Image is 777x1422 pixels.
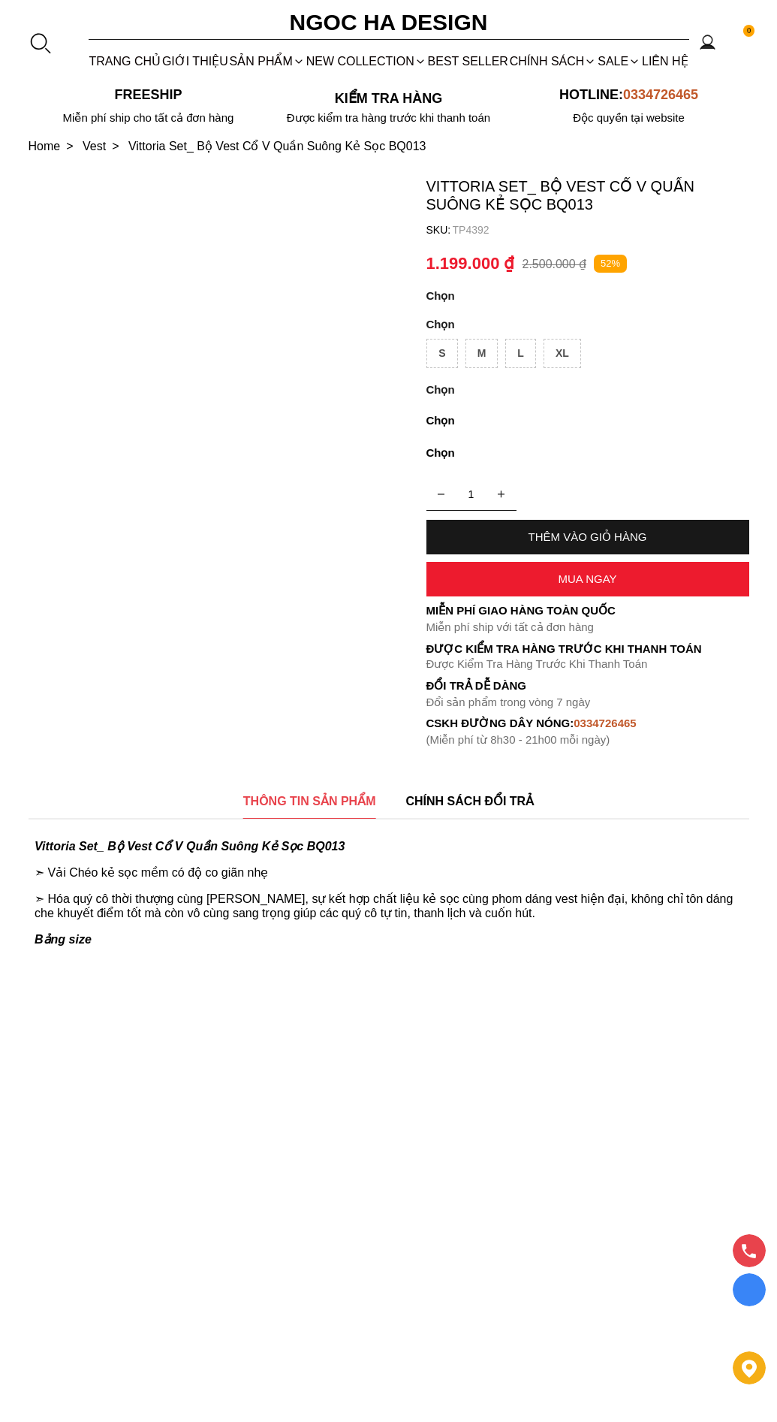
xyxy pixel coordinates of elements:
a: GIỚI THIỆU [161,41,229,81]
span: ➣ [35,892,44,905]
p: Freeship [29,87,269,103]
span: CHÍNH SÁCH ĐỔI TRẢ [406,792,535,811]
div: M [465,339,498,368]
p: Được Kiểm Tra Hàng Trước Khi Thanh Toán [426,657,749,671]
a: Ngoc Ha Design [239,5,539,41]
div: MUA NGAY [426,572,749,585]
font: cskh đường dây nóng: [426,717,574,729]
div: SẢN PHẨM [229,41,306,81]
a: NEW COLLECTION [306,41,427,81]
p: Được kiểm tra hàng trước khi thanh toán [269,111,509,125]
span: 0 [743,25,755,37]
font: Đổi sản phẩm trong vòng 7 ngày [426,696,591,708]
h6: Đổi trả dễ dàng [426,679,749,693]
font: Miễn phí ship với tất cả đơn hàng [426,620,594,633]
p: Vải Chéo kẻ sọc mềm có độ co giãn nhẹ [35,865,743,880]
p: Hóa quý cô thời thượng cùng [PERSON_NAME], sự kết hợp chất liệu kẻ sọc cùng phom dáng vest hiện đ... [35,892,743,920]
a: messenger [733,1317,766,1345]
div: Miễn phí ship cho tất cả đơn hàng [29,111,269,125]
div: XL [544,339,581,368]
div: THÊM VÀO GIỎ HÀNG [426,530,749,544]
p: TP4392 [453,224,749,236]
p: Được Kiểm Tra Hàng Trước Khi Thanh Toán [426,642,749,656]
span: ➣ [35,866,44,879]
font: Miễn phí giao hàng toàn quốc [426,604,616,617]
a: TRANG CHỦ [89,41,161,81]
strong: Bảng size [35,933,92,946]
input: Quantity input [426,479,516,509]
a: SALE [597,41,641,81]
span: > [106,140,125,152]
font: Kiểm tra hàng [335,91,442,106]
strong: Vittoria Set_ Bộ Vest Cổ V Quần Suông Kẻ Sọc BQ013 [35,840,345,853]
p: Vittoria Set_ Bộ Vest Cổ V Quần Suông Kẻ Sọc BQ013 [426,177,749,213]
h6: SKU: [426,224,453,236]
h6: Độc quyền tại website [509,111,749,125]
p: 2.500.000 ₫ [522,257,586,271]
font: 0334726465 [574,717,636,729]
a: Display image [733,1273,766,1306]
span: THÔNG TIN SẢN PHẨM [243,792,376,811]
a: BEST SELLER [427,41,509,81]
span: > [60,140,79,152]
p: 1.199.000 ₫ [426,254,515,273]
span: 0334726465 [623,87,698,102]
p: Hotline: [509,87,749,103]
a: LIÊN HỆ [641,41,688,81]
a: Link to Home [29,140,83,152]
a: Link to Vest [83,140,128,152]
font: (Miễn phí từ 8h30 - 21h00 mỗi ngày) [426,733,610,746]
div: Chính sách [509,41,597,81]
div: S [426,339,457,368]
a: Link to Vittoria Set_ Bộ Vest Cổ V Quần Suông Kẻ Sọc BQ013 [128,140,426,152]
div: L [505,339,536,368]
p: 52% [594,255,627,273]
